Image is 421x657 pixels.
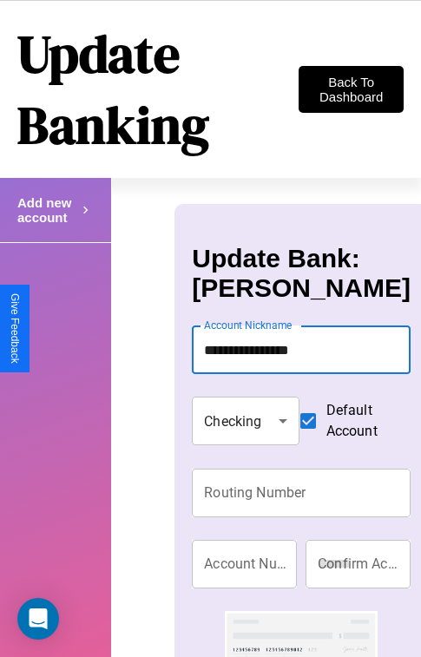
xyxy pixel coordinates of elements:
label: Account Nickname [204,318,293,332]
h3: Update Bank: [PERSON_NAME] [192,244,411,303]
div: Give Feedback [9,293,21,364]
button: Back To Dashboard [299,66,404,113]
div: Checking [192,397,299,445]
div: Open Intercom Messenger [17,598,59,640]
h4: Add new account [17,195,78,225]
span: Default Account [326,400,397,442]
h1: Update Banking [17,18,299,161]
